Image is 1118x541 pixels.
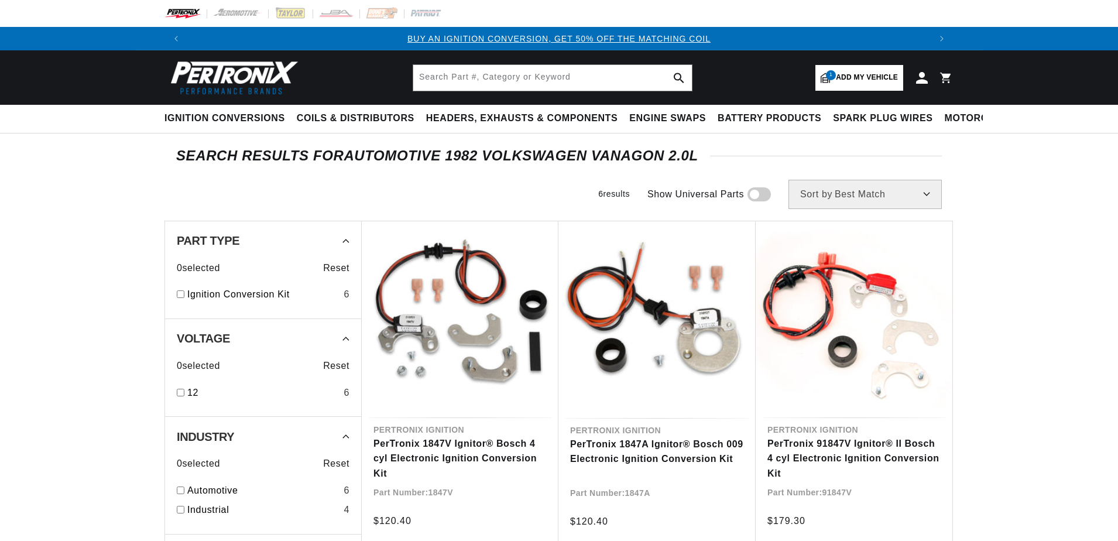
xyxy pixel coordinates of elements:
[939,105,1020,132] summary: Motorcycle
[177,333,230,344] span: Voltage
[323,358,349,374] span: Reset
[945,112,1014,125] span: Motorcycle
[323,456,349,471] span: Reset
[177,235,239,246] span: Part Type
[570,437,744,467] a: PerTronix 1847A Ignitor® Bosch 009 Electronic Ignition Conversion Kit
[718,112,821,125] span: Battery Products
[827,105,938,132] summary: Spark Plug Wires
[297,112,414,125] span: Coils & Distributors
[344,502,349,518] div: 4
[712,105,827,132] summary: Battery Products
[767,436,941,481] a: PerTronix 91847V Ignitor® II Bosch 4 cyl Electronic Ignition Conversion Kit
[836,72,898,83] span: Add my vehicle
[420,105,623,132] summary: Headers, Exhausts & Components
[176,150,942,162] div: SEARCH RESULTS FOR Automotive 1982 Volkswagen Vanagon 2.0L
[344,385,349,400] div: 6
[291,105,420,132] summary: Coils & Distributors
[177,261,220,276] span: 0 selected
[177,431,234,443] span: Industry
[187,287,339,302] a: Ignition Conversion Kit
[323,261,349,276] span: Reset
[598,189,630,198] span: 6 results
[187,483,339,498] a: Automotive
[344,483,349,498] div: 6
[164,112,285,125] span: Ignition Conversions
[426,112,618,125] span: Headers, Exhausts & Components
[800,190,832,199] span: Sort by
[344,287,349,302] div: 6
[826,70,836,80] span: 1
[188,32,930,45] div: 1 of 3
[164,57,299,98] img: Pertronix
[187,385,339,400] a: 12
[407,34,711,43] a: BUY AN IGNITION CONVERSION, GET 50% OFF THE MATCHING COIL
[666,65,692,91] button: search button
[815,65,903,91] a: 1Add my vehicle
[373,436,547,481] a: PerTronix 1847V Ignitor® Bosch 4 cyl Electronic Ignition Conversion Kit
[930,27,954,50] button: Translation missing: en.sections.announcements.next_announcement
[647,187,744,202] span: Show Universal Parts
[164,105,291,132] summary: Ignition Conversions
[188,32,930,45] div: Announcement
[177,358,220,374] span: 0 selected
[135,27,983,50] slideshow-component: Translation missing: en.sections.announcements.announcement_bar
[788,180,942,209] select: Sort by
[177,456,220,471] span: 0 selected
[833,112,932,125] span: Spark Plug Wires
[623,105,712,132] summary: Engine Swaps
[164,27,188,50] button: Translation missing: en.sections.announcements.previous_announcement
[629,112,706,125] span: Engine Swaps
[187,502,339,518] a: Industrial
[413,65,692,91] input: Search Part #, Category or Keyword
